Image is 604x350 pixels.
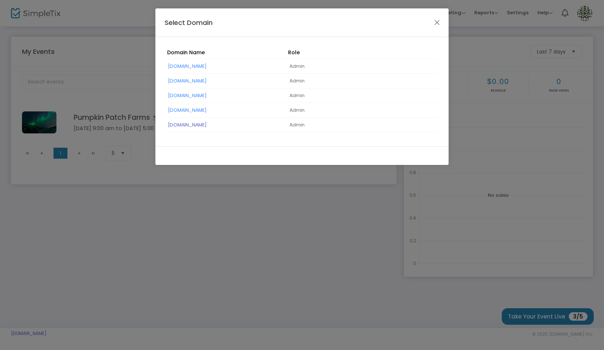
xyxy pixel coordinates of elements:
[290,102,305,118] span: Admin
[168,77,207,84] a: [DOMAIN_NAME]
[286,46,439,59] th: Role
[168,121,207,128] a: [DOMAIN_NAME]
[290,117,305,133] span: Admin
[290,73,305,89] span: Admin
[290,88,305,103] span: Admin
[290,58,305,74] span: Admin
[168,107,207,114] a: [DOMAIN_NAME]
[165,46,286,59] th: Domain Name
[168,63,207,70] a: [DOMAIN_NAME]
[165,18,213,27] h4: Select Domain
[432,18,442,27] button: Close
[168,92,207,99] a: [DOMAIN_NAME]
